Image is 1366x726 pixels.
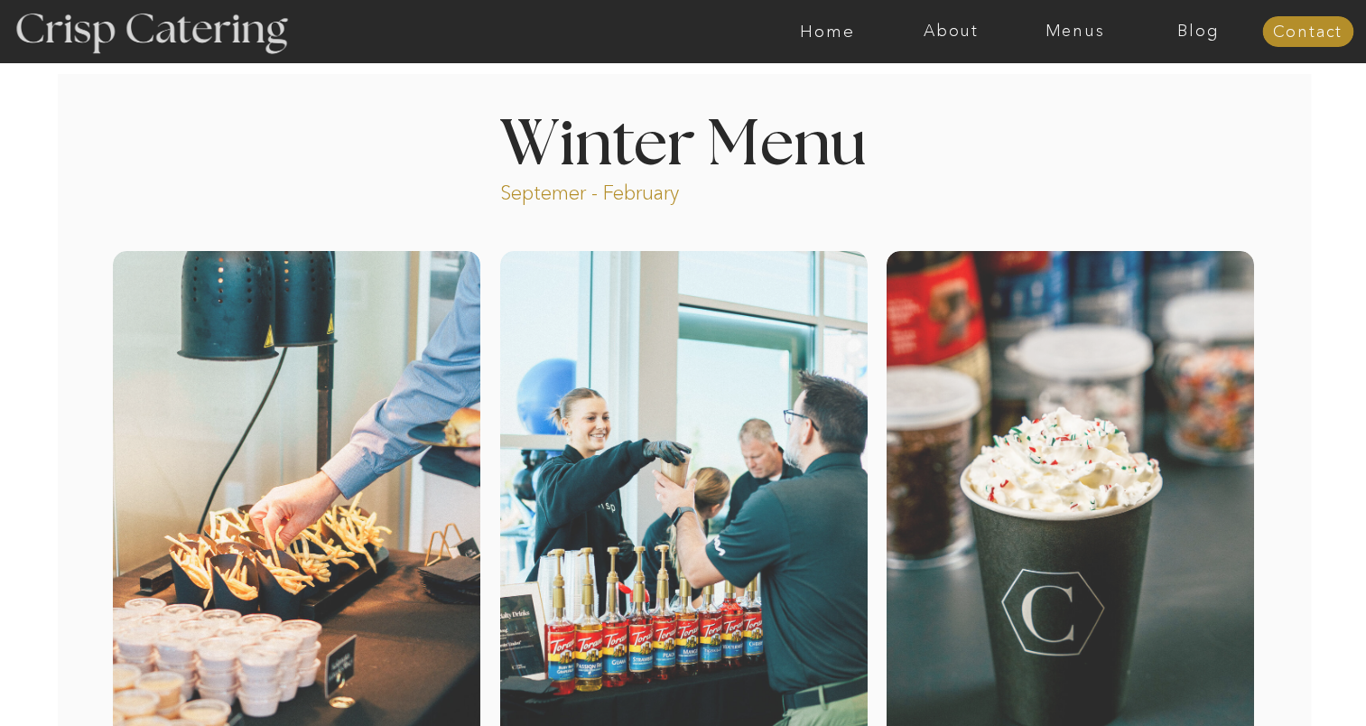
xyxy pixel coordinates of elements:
a: Blog [1137,23,1260,41]
a: About [889,23,1013,41]
p: Septemer - February [500,180,748,200]
a: Menus [1013,23,1137,41]
a: Contact [1262,23,1353,42]
h1: Winter Menu [432,114,934,167]
a: Home [766,23,889,41]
